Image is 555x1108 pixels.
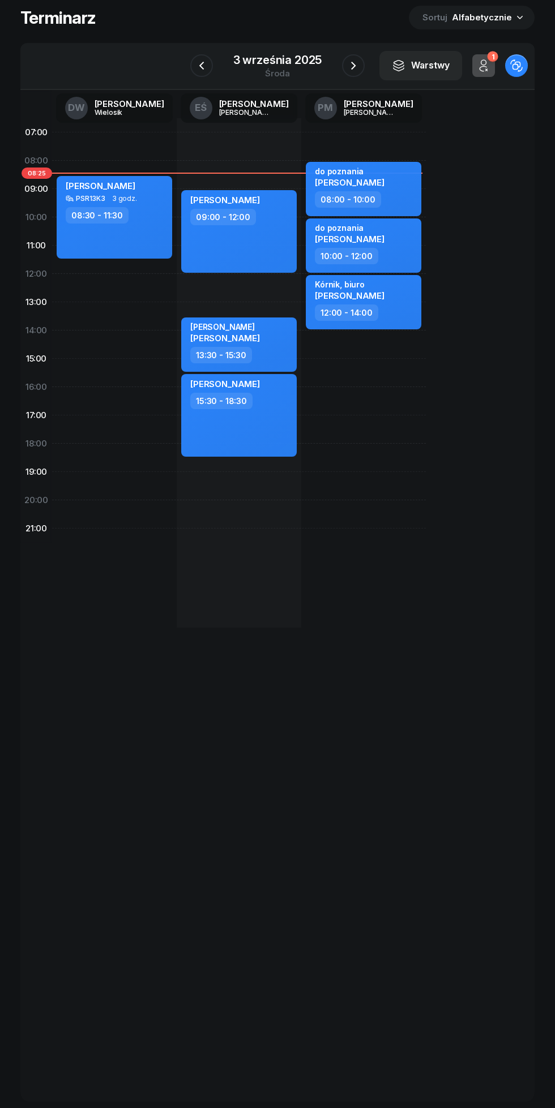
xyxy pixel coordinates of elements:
[95,100,164,108] div: [PERSON_NAME]
[20,288,52,316] div: 13:00
[190,379,260,389] span: [PERSON_NAME]
[315,234,385,244] span: [PERSON_NAME]
[66,207,129,224] div: 08:30 - 11:30
[95,109,149,116] div: Wielosik
[20,231,52,260] div: 11:00
[56,93,173,123] a: DW[PERSON_NAME]Wielosik
[409,6,535,29] button: Sortuj Alfabetycznie
[20,458,52,486] div: 19:00
[20,316,52,345] div: 14:00
[20,514,52,543] div: 21:00
[190,209,256,225] div: 09:00 - 12:00
[68,103,85,113] span: DW
[20,260,52,288] div: 12:00
[315,280,385,289] div: Kórnik, biuro
[76,195,105,202] div: PSR13K3
[472,54,495,77] button: 1
[318,103,333,113] span: PM
[379,51,462,80] button: Warstwy
[181,93,298,123] a: EŚ[PERSON_NAME][PERSON_NAME]
[20,203,52,231] div: 10:00
[219,109,274,116] div: [PERSON_NAME]
[22,168,52,179] span: 08:25
[20,373,52,401] div: 16:00
[20,147,52,175] div: 08:00
[219,100,289,108] div: [PERSON_NAME]
[344,109,398,116] div: [PERSON_NAME]
[20,486,52,514] div: 20:00
[233,69,322,78] div: środa
[305,93,422,123] a: PM[PERSON_NAME][PERSON_NAME]
[315,304,378,321] div: 12:00 - 14:00
[344,100,413,108] div: [PERSON_NAME]
[422,10,450,25] span: Sortuj
[20,7,96,28] h1: Terminarz
[315,191,381,208] div: 08:00 - 10:00
[195,103,207,113] span: EŚ
[452,12,512,23] span: Alfabetycznie
[20,118,52,147] div: 07:00
[233,54,322,66] div: 3 września 2025
[20,401,52,430] div: 17:00
[190,333,260,343] span: [PERSON_NAME]
[190,322,260,332] div: [PERSON_NAME]
[190,393,253,409] div: 15:30 - 18:30
[20,345,52,373] div: 15:00
[315,290,385,301] span: [PERSON_NAME]
[315,248,378,264] div: 10:00 - 12:00
[315,223,385,233] div: do poznania
[315,166,385,176] div: do poznania
[66,181,135,191] span: [PERSON_NAME]
[190,347,252,363] div: 13:30 - 15:30
[190,195,260,205] span: [PERSON_NAME]
[112,195,137,203] span: 3 godz.
[20,175,52,203] div: 09:00
[392,58,450,73] div: Warstwy
[315,177,385,188] span: [PERSON_NAME]
[487,51,498,62] div: 1
[20,430,52,458] div: 18:00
